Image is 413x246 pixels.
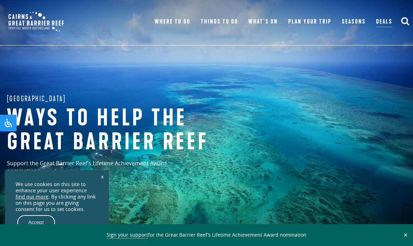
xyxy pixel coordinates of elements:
h1: Ways to help the great barrier reef [7,106,235,154]
a: Deals [376,17,392,27]
span: for the Great Barrier Reef’s Lifetime Achievement Award nomination [107,231,306,239]
a: x [98,169,107,184]
a: Accept [17,215,55,230]
a: What’s On [248,17,278,27]
img: CGBR-TNQ_dual-logo.svg [3,7,69,36]
svg: Open Accessibility Panel [4,119,12,127]
a: Where To Go [155,17,190,27]
p: Support the Great Barrier Reef’s Lifetime Achievement Award nomination [7,159,197,181]
a: Sign your support [107,231,148,239]
button: Close [402,232,410,238]
div: We use cookies on this site to enhance your user experience . By clicking any link on this page y... [16,181,99,212]
a: Seasons [342,17,366,27]
a: Things To Do [201,17,238,27]
span: [GEOGRAPHIC_DATA] [7,93,66,104]
a: find out more [16,194,48,200]
a: Plan Your Trip [288,17,331,27]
